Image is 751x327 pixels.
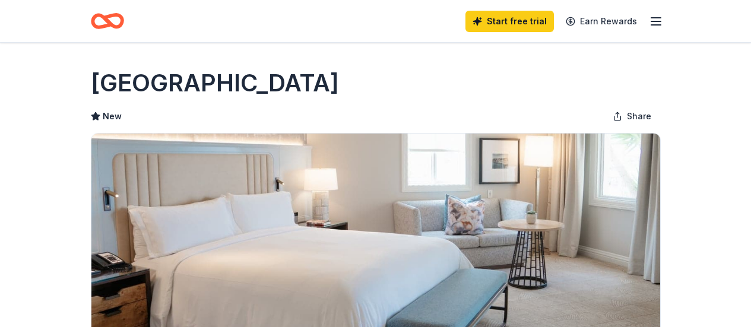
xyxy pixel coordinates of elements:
button: Share [603,104,661,128]
span: Share [627,109,651,123]
a: Home [91,7,124,35]
span: New [103,109,122,123]
h1: [GEOGRAPHIC_DATA] [91,66,339,100]
a: Earn Rewards [559,11,644,32]
a: Start free trial [465,11,554,32]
